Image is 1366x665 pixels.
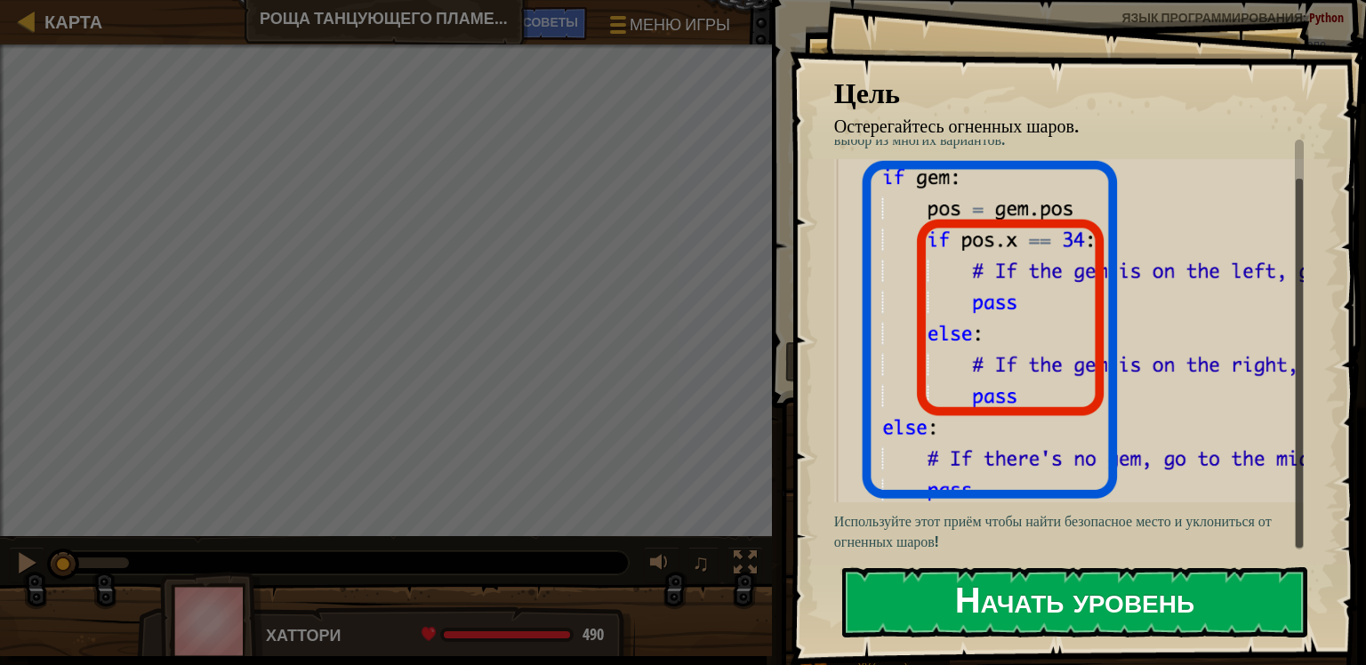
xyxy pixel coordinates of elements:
button: Запустить ⇧↵ [785,341,1054,382]
div: health: 490 / 490 [422,627,604,643]
ya-tr-span: Советы [523,13,578,30]
button: Меню игры [596,7,741,49]
button: Начать уровень [842,567,1307,637]
a: Карта [36,10,102,34]
div: Цель [834,73,1304,114]
ya-tr-span: ♫ [692,549,710,576]
button: Ctrl + P: Pause [9,547,44,583]
button: Переключить полноэкранный режим [727,547,763,583]
button: ♫ [688,547,719,583]
li: Остерегайтесь огненных шаров. [812,114,1299,140]
ya-tr-span: Начать уровень [955,575,1194,623]
div: Хаттори [266,624,617,647]
ya-tr-span: Используйте этот приём чтобы найти безопасное место и уклониться от огненных шаров! [834,511,1272,551]
ya-tr-span: Меню игры [630,13,730,36]
span: Остерегайтесь огненных шаров. [834,114,1079,138]
ya-tr-span: Карта [44,10,102,34]
img: Введение в уровень Роща Танцующего Пламени [834,159,1317,502]
button: Регулировать громкость [644,547,679,583]
span: 490 [583,623,604,645]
